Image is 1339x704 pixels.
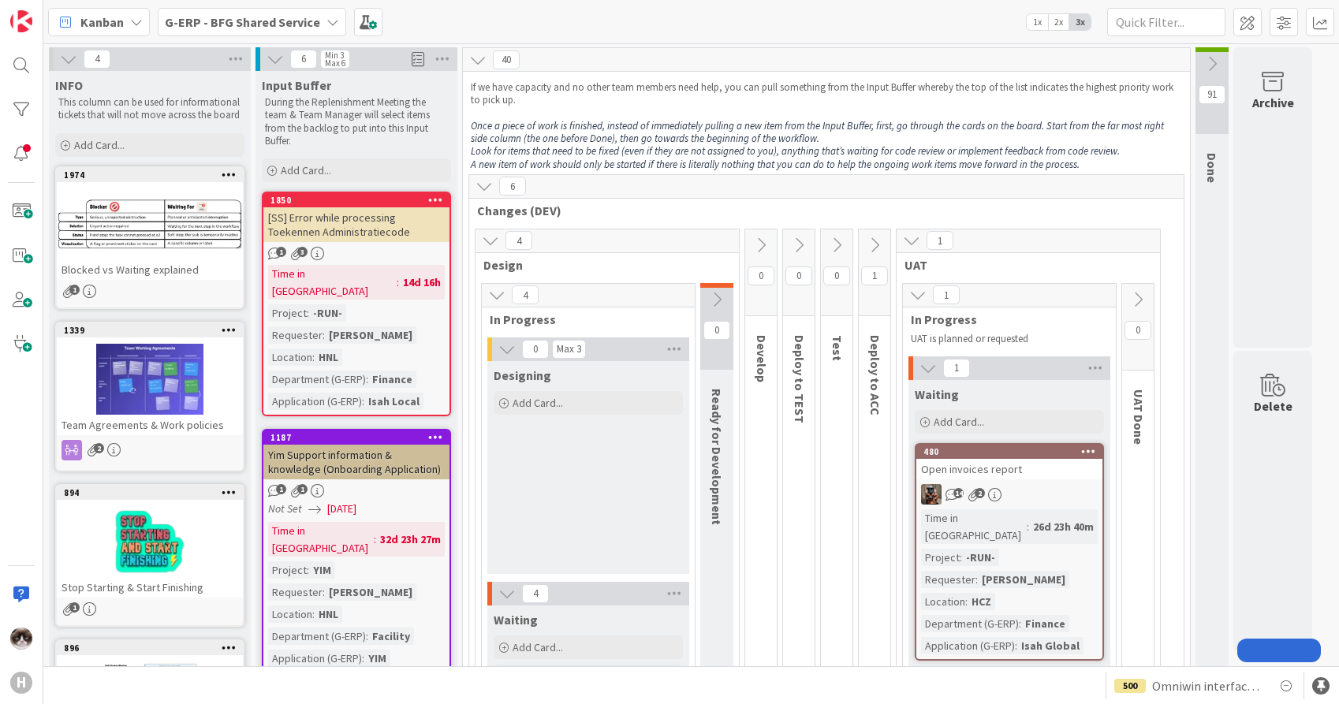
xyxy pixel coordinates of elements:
[927,231,953,250] span: 1
[965,593,968,610] span: :
[309,561,335,579] div: YIM
[362,393,364,410] span: :
[1048,14,1069,30] span: 2x
[1199,85,1225,104] span: 91
[471,158,1080,171] em: A new item of work should only be started if there is literally nothing that you can do to help t...
[1204,153,1220,183] span: Done
[57,577,243,598] div: Stop Starting & Start Finishing
[309,304,346,322] div: -RUN-
[861,266,888,285] span: 1
[268,371,366,388] div: Department (G-ERP)
[960,549,962,566] span: :
[505,231,532,250] span: 4
[921,571,975,588] div: Requester
[921,593,965,610] div: Location
[268,393,362,410] div: Application (G-ERP)
[10,628,32,650] img: Kv
[315,348,342,366] div: HNL
[364,650,390,667] div: YIM
[1015,637,1017,654] span: :
[281,163,331,177] span: Add Card...
[785,266,812,285] span: 0
[263,430,449,479] div: 1187Yim Support information & knowledge (Onboarding Application)
[368,371,416,388] div: Finance
[57,486,243,598] div: 894Stop Starting & Start Finishing
[290,50,317,69] span: 6
[64,643,243,654] div: 896
[325,59,345,67] div: Max 6
[911,311,1096,327] span: In Progress
[57,415,243,435] div: Team Agreements & Work policies
[55,77,83,93] span: INFO
[57,486,243,500] div: 894
[968,593,995,610] div: HCZ
[297,247,308,257] span: 3
[165,14,320,30] b: G-ERP - BFG Shared Service
[325,51,344,59] div: Min 3
[975,488,985,498] span: 2
[376,531,445,548] div: 32d 23h 27m
[923,446,1102,457] div: 480
[513,640,563,654] span: Add Card...
[368,628,414,645] div: Facility
[921,484,942,505] img: VK
[512,285,539,304] span: 4
[268,265,397,300] div: Time in [GEOGRAPHIC_DATA]
[471,81,1182,107] p: If we have capacity and no other team members need help, you can pull something from the Input Bu...
[916,459,1102,479] div: Open invoices report
[916,445,1102,479] div: 480Open invoices report
[364,393,423,410] div: Isah Local
[1027,14,1048,30] span: 1x
[64,487,243,498] div: 894
[268,628,366,645] div: Department (G-ERP)
[74,138,125,152] span: Add Card...
[754,335,770,382] span: Develop
[268,605,312,623] div: Location
[921,615,1019,632] div: Department (G-ERP)
[64,325,243,336] div: 1339
[10,10,32,32] img: Visit kanbanzone.com
[471,144,1120,158] em: Look for items that need to be fixed (even if they are not assigned to you), anything that’s wait...
[57,641,243,655] div: 896
[1021,615,1069,632] div: Finance
[268,650,362,667] div: Application (G-ERP)
[915,386,959,402] span: Waiting
[307,561,309,579] span: :
[69,602,80,613] span: 1
[312,605,315,623] span: :
[911,333,1097,345] p: UAT is planned or requested
[1017,637,1084,654] div: Isah Global
[522,340,549,359] span: 0
[323,326,325,344] span: :
[933,285,960,304] span: 1
[268,501,302,516] i: Not Set
[921,637,1015,654] div: Application (G-ERP)
[57,323,243,337] div: 1339
[265,96,448,147] p: During the Replenishment Meeting the team & Team Manager will select items from the backlog to pu...
[921,509,1027,544] div: Time in [GEOGRAPHIC_DATA]
[263,430,449,445] div: 1187
[978,571,1069,588] div: [PERSON_NAME]
[399,274,445,291] div: 14d 16h
[477,203,1164,218] span: Changes (DEV)
[1125,321,1151,340] span: 0
[84,50,110,69] span: 4
[943,359,970,378] span: 1
[268,522,374,557] div: Time in [GEOGRAPHIC_DATA]
[327,501,356,517] span: [DATE]
[57,168,243,182] div: 1974
[748,266,774,285] span: 0
[904,257,1140,273] span: UAT
[1027,518,1029,535] span: :
[270,432,449,443] div: 1187
[94,443,104,453] span: 2
[483,257,719,273] span: Design
[362,650,364,667] span: :
[263,207,449,242] div: [SS] Error while processing Toekennen Administratiecode
[374,531,376,548] span: :
[703,321,730,340] span: 0
[1069,14,1091,30] span: 3x
[323,583,325,601] span: :
[499,177,526,196] span: 6
[823,266,850,285] span: 0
